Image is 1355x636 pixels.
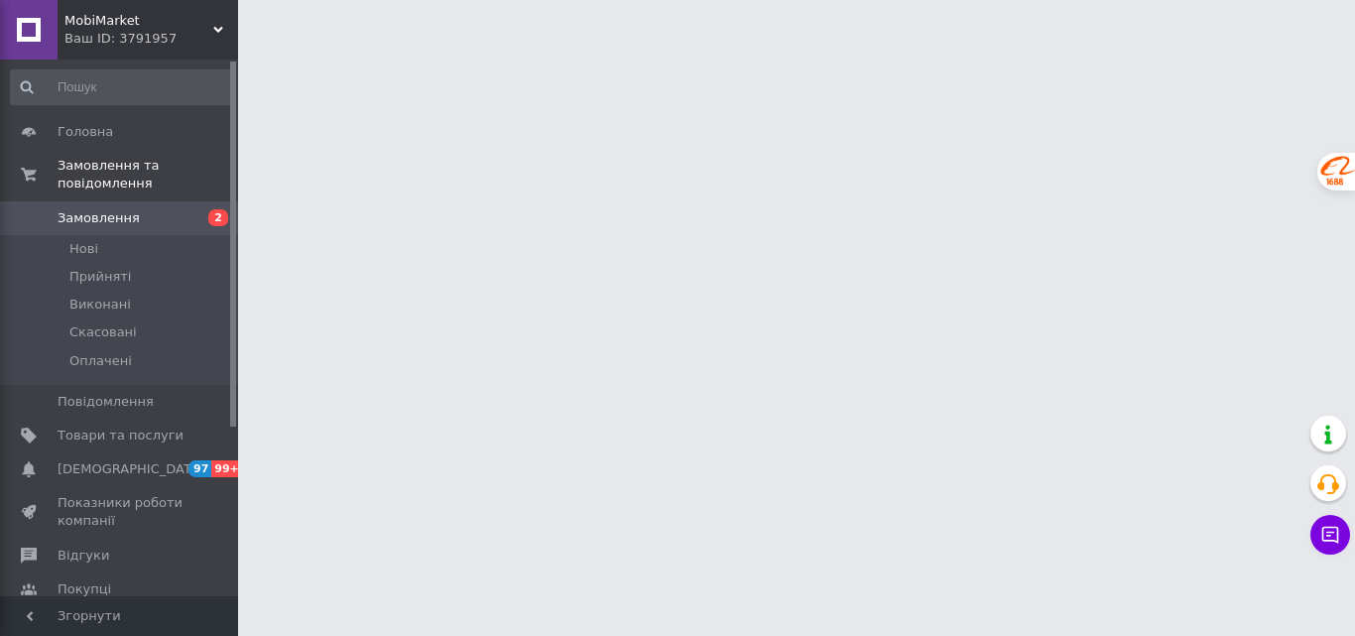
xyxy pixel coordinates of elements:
[69,352,132,370] span: Оплачені
[10,69,234,105] input: Пошук
[58,123,113,141] span: Головна
[58,427,184,445] span: Товари та послуги
[58,157,238,192] span: Замовлення та повідомлення
[69,268,131,286] span: Прийняті
[69,240,98,258] span: Нові
[58,494,184,530] span: Показники роботи компанії
[58,547,109,565] span: Відгуки
[69,296,131,314] span: Виконані
[58,460,204,478] span: [DEMOGRAPHIC_DATA]
[58,393,154,411] span: Повідомлення
[1310,515,1350,555] button: Чат з покупцем
[64,30,238,48] div: Ваш ID: 3791957
[58,580,111,598] span: Покупці
[64,12,213,30] span: MobiMarket
[188,460,211,477] span: 97
[69,323,137,341] span: Скасовані
[208,209,228,226] span: 2
[58,209,140,227] span: Замовлення
[211,460,244,477] span: 99+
